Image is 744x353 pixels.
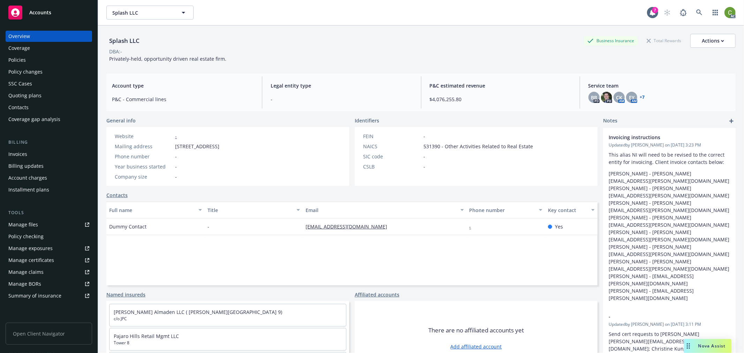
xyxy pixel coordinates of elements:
[629,94,634,101] span: EY
[430,96,571,103] span: $4,076,255.80
[8,90,42,101] div: Quoting plans
[205,202,303,218] button: Title
[6,149,92,160] a: Invoices
[6,184,92,195] a: Installment plans
[303,202,466,218] button: Email
[727,117,736,125] a: add
[6,54,92,66] a: Policies
[469,206,535,214] div: Phone number
[684,339,731,353] button: Nova Assist
[112,9,173,16] span: Splash LLC
[609,313,712,320] span: -
[112,82,254,89] span: Account type
[430,82,571,89] span: P&C estimated revenue
[640,95,645,99] a: +7
[609,321,730,328] span: Updated by [PERSON_NAME] on [DATE] 3:11 PM
[702,34,724,47] div: Actions
[6,90,92,101] a: Quoting plans
[109,223,146,230] span: Dummy Contact
[548,206,587,214] div: Key contact
[115,143,172,150] div: Mailing address
[609,170,730,302] p: [PERSON_NAME] - [PERSON_NAME][EMAIL_ADDRESS][PERSON_NAME][DOMAIN_NAME] [PERSON_NAME] - [PERSON_NA...
[175,153,177,160] span: -
[6,243,92,254] span: Manage exposures
[175,143,219,150] span: [STREET_ADDRESS]
[6,160,92,172] a: Billing updates
[109,206,194,214] div: Full name
[106,36,142,45] div: Splash LLC
[175,173,177,180] span: -
[114,333,179,339] a: Pajaro Hills Retail Mgmt LLC
[6,290,92,301] a: Summary of insurance
[676,6,690,20] a: Report a Bug
[469,223,477,230] a: -
[114,316,342,322] span: c/o JPC
[271,82,412,89] span: Legal entity type
[584,36,638,45] div: Business Insurance
[8,31,30,42] div: Overview
[6,31,92,42] a: Overview
[6,3,92,22] a: Accounts
[355,291,399,298] a: Affiliated accounts
[6,231,92,242] a: Policy checking
[8,231,44,242] div: Policy checking
[690,34,736,48] button: Actions
[29,10,51,15] span: Accounts
[652,7,658,13] div: 7
[6,43,92,54] a: Coverage
[115,133,172,140] div: Website
[8,114,60,125] div: Coverage gap analysis
[363,143,421,150] div: NAICS
[8,43,30,54] div: Coverage
[643,36,685,45] div: Total Rewards
[271,96,412,103] span: -
[363,133,421,140] div: FEIN
[106,291,145,298] a: Named insureds
[8,266,44,278] div: Manage claims
[106,6,194,20] button: Splash LLC
[8,66,43,77] div: Policy changes
[684,339,693,353] div: Drag to move
[609,151,730,166] p: This alias NI will need to be revised to the correct entity for invoicing. Client invoice contact...
[6,315,92,322] div: Analytics hub
[363,153,421,160] div: SIC code
[588,82,730,89] span: Service team
[106,191,128,199] a: Contacts
[6,172,92,183] a: Account charges
[6,209,92,216] div: Tools
[114,340,342,346] span: Tower 8
[115,153,172,160] div: Phone number
[698,343,726,349] span: Nova Assist
[8,290,61,301] div: Summary of insurance
[306,223,393,230] a: [EMAIL_ADDRESS][DOMAIN_NAME]
[423,143,533,150] span: 531390 - Other Activities Related to Real Estate
[591,94,597,101] span: BR
[8,219,38,230] div: Manage files
[6,219,92,230] a: Manage files
[692,6,706,20] a: Search
[6,114,92,125] a: Coverage gap analysis
[616,94,622,101] span: CK
[109,48,122,55] div: DBA: -
[609,142,730,148] span: Updated by [PERSON_NAME] on [DATE] 3:23 PM
[6,78,92,89] a: SSC Cases
[8,160,44,172] div: Billing updates
[660,6,674,20] a: Start snowing
[106,117,136,124] span: General info
[603,117,617,125] span: Notes
[8,54,26,66] div: Policies
[115,163,172,170] div: Year business started
[423,163,425,170] span: -
[8,172,47,183] div: Account charges
[423,133,425,140] span: -
[601,92,612,103] img: photo
[724,7,736,18] img: photo
[451,343,502,350] a: Add affiliated account
[175,133,177,140] a: -
[8,184,49,195] div: Installment plans
[115,173,172,180] div: Company size
[423,153,425,160] span: -
[8,243,53,254] div: Manage exposures
[208,206,293,214] div: Title
[306,206,456,214] div: Email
